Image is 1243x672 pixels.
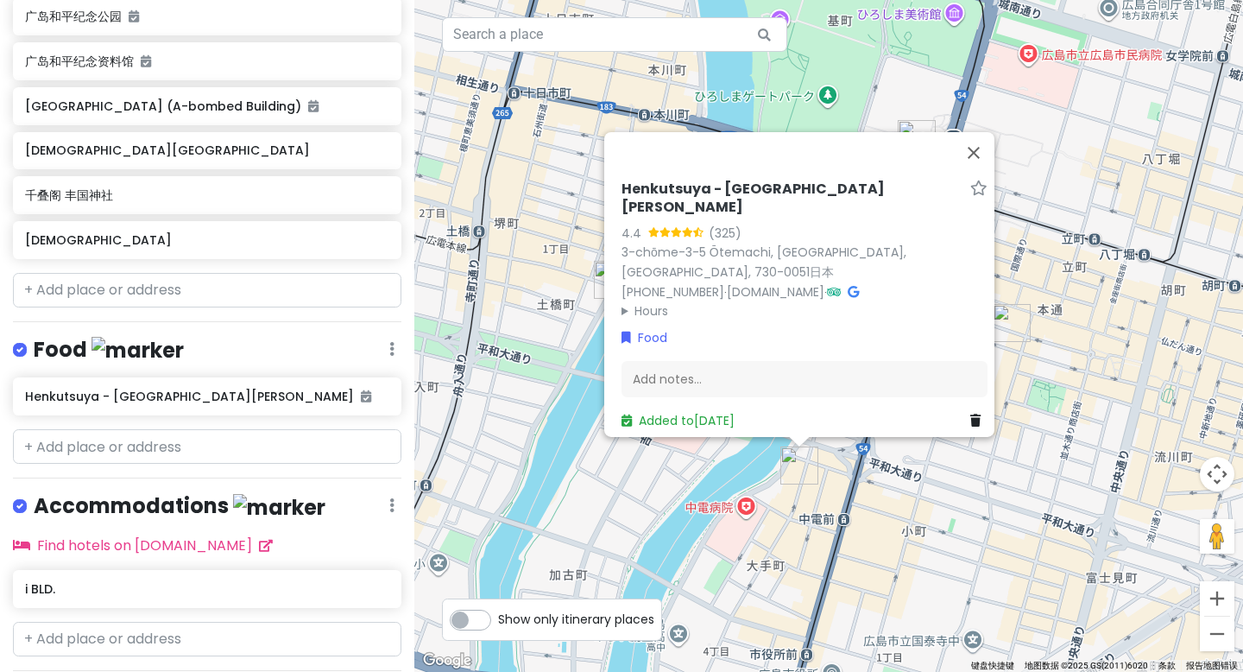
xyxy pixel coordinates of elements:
[898,120,936,158] div: SOGO廣島店
[419,650,476,672] img: Google
[13,622,401,656] input: + Add place or address
[1200,581,1234,616] button: 放大
[621,181,987,321] div: · ·
[621,361,987,397] div: Add notes...
[13,429,401,464] input: + Add place or address
[621,223,648,242] div: 4.4
[91,337,184,364] img: marker
[1186,661,1238,670] a: 报告地图错误
[827,285,841,297] i: Tripadvisor
[34,336,184,365] h4: Food
[361,390,371,403] i: Added to itinerary
[308,100,319,112] i: Added to itinerary
[1025,661,1148,670] span: 地图数据 ©2025 GS(2011)6020
[25,232,388,248] h6: [DEMOGRAPHIC_DATA]
[25,143,388,158] h6: [DEMOGRAPHIC_DATA][GEOGRAPHIC_DATA]
[419,650,476,672] a: 在 Google 地图中打开此区域（会打开一个新窗口）
[993,304,1031,342] div: i BLD.
[621,282,724,300] a: [PHONE_NUMBER]
[25,187,388,203] h6: 千叠阁 丰国神社
[498,610,654,629] span: Show only itinerary places
[953,132,994,174] button: 关闭
[780,447,818,485] div: Henkutsuya - Peace Park South
[971,660,1014,672] button: 键盘快捷键
[25,54,388,69] h6: 广岛和平纪念资料馆
[1200,457,1234,491] button: 地图镜头控件
[25,581,388,597] h6: i BLD.
[621,181,963,217] h6: Henkutsuya - [GEOGRAPHIC_DATA][PERSON_NAME]
[970,181,987,199] a: Star place
[621,301,987,320] summary: Hours
[727,282,824,300] a: [DOMAIN_NAME]
[709,223,741,242] div: (325)
[1158,661,1176,670] a: 条款（在新标签页中打开）
[141,55,151,67] i: Added to itinerary
[621,412,735,429] a: Added to[DATE]
[25,98,388,114] h6: [GEOGRAPHIC_DATA] (A-bombed Building)
[129,10,139,22] i: Added to itinerary
[848,285,859,297] i: Google Maps
[25,389,388,404] h6: Henkutsuya - [GEOGRAPHIC_DATA][PERSON_NAME]
[970,411,987,430] a: Delete place
[13,536,273,555] a: Find hotels on [DOMAIN_NAME]
[1200,519,1234,554] button: 将街景小人拖到地图上以打开街景
[13,273,401,307] input: + Add place or address
[442,17,787,52] input: Search a place
[621,328,667,347] a: Food
[1200,617,1234,651] button: 缩小
[25,9,388,24] h6: 广岛和平纪念公园
[621,244,906,281] a: 3-chōme-3-5 Ōtemachi, [GEOGRAPHIC_DATA], [GEOGRAPHIC_DATA], 730-0051日本
[233,494,325,521] img: marker
[594,261,632,299] div: Honkawa Public Lavatory (A-bombed Building)
[34,492,325,521] h4: Accommodations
